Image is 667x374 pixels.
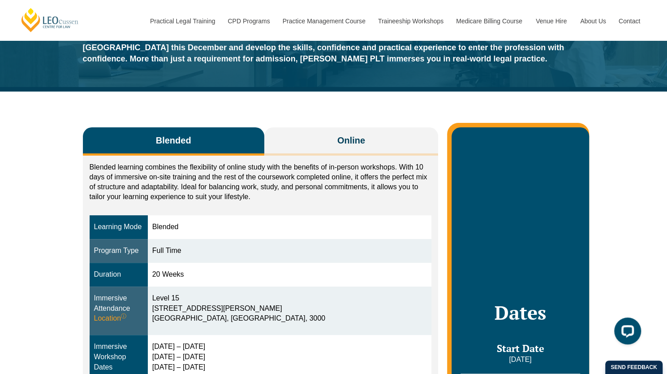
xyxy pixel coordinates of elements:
[94,313,127,324] span: Location
[221,2,275,40] a: CPD Programs
[156,134,191,147] span: Blended
[94,293,143,324] div: Immersive Attendance
[90,162,432,202] p: Blended learning combines the flexibility of online study with the benefits of in-person workshop...
[449,2,529,40] a: Medicare Billing Course
[152,342,427,373] div: [DATE] – [DATE] [DATE] – [DATE] [DATE] – [DATE]
[607,314,645,352] iframe: LiveChat chat widget
[573,2,612,40] a: About Us
[94,222,143,232] div: Learning Mode
[152,270,427,280] div: 20 Weeks
[152,246,427,256] div: Full Time
[371,2,449,40] a: Traineeship Workshops
[152,293,427,324] div: Level 15 [STREET_ADDRESS][PERSON_NAME] [GEOGRAPHIC_DATA], [GEOGRAPHIC_DATA], 3000
[121,313,126,319] sup: ⓘ
[496,342,544,355] span: Start Date
[143,2,221,40] a: Practical Legal Training
[20,7,80,33] a: [PERSON_NAME] Centre for Law
[612,2,647,40] a: Contact
[529,2,573,40] a: Venue Hire
[460,355,580,365] p: [DATE]
[94,342,143,373] div: Immersive Workshop Dates
[94,246,143,256] div: Program Type
[83,32,564,63] strong: End the year on a high and set yourself up for a successful legal career. Join our [DEMOGRAPHIC_D...
[337,134,365,147] span: Online
[276,2,371,40] a: Practice Management Course
[152,222,427,232] div: Blended
[460,301,580,324] h2: Dates
[94,270,143,280] div: Duration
